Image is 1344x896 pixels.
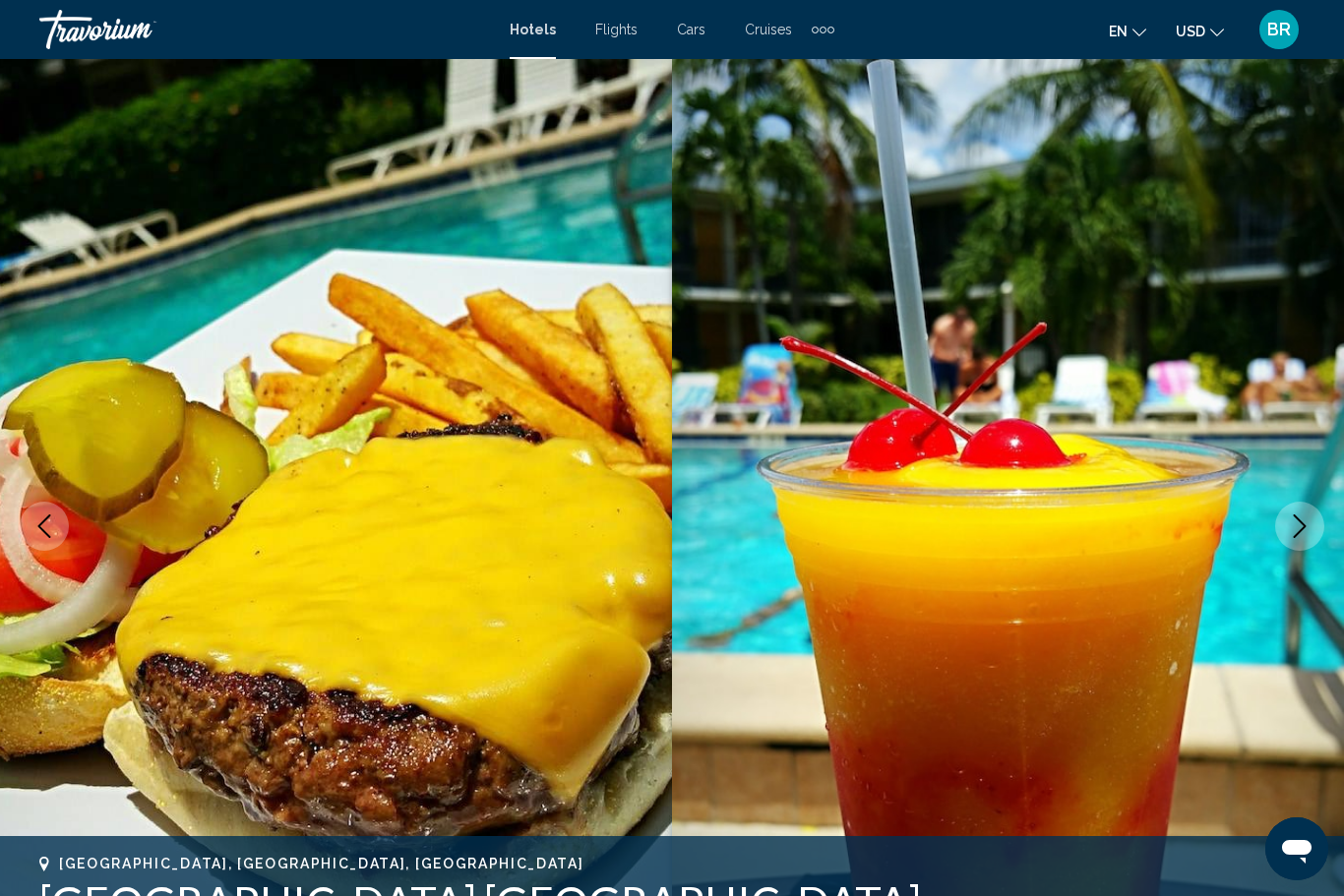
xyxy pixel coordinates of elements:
button: Change language [1109,17,1146,45]
button: Change currency [1176,17,1224,45]
button: Previous image [20,502,69,551]
span: en [1109,24,1128,39]
a: Cruises [745,22,792,37]
span: BR [1267,20,1291,39]
button: Next image [1275,502,1324,551]
button: Extra navigation items [812,14,834,45]
span: [GEOGRAPHIC_DATA], [GEOGRAPHIC_DATA], [GEOGRAPHIC_DATA] [59,856,583,871]
a: Hotels [510,22,556,37]
a: Travorium [39,10,490,49]
a: Cars [677,22,705,37]
iframe: Button to launch messaging window [1265,817,1328,880]
button: User Menu [1253,9,1305,50]
a: Flights [595,22,638,37]
span: USD [1176,24,1205,39]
